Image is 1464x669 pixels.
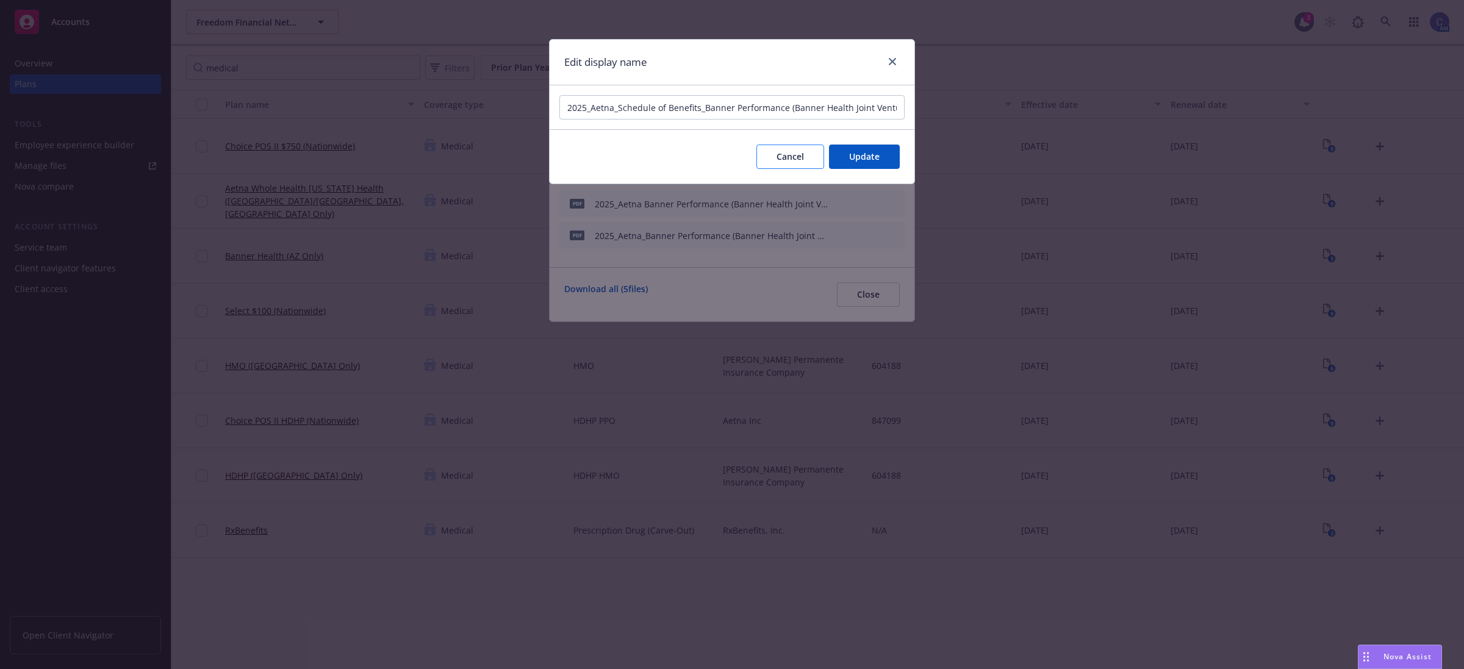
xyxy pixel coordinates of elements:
span: Cancel [777,151,804,162]
h1: Edit display name [564,54,647,70]
a: close [885,54,900,69]
span: Nova Assist [1383,651,1432,662]
span: Update [849,151,880,162]
button: Cancel [756,145,824,169]
div: Drag to move [1358,645,1374,668]
button: Update [829,145,900,169]
button: Nova Assist [1358,645,1442,669]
